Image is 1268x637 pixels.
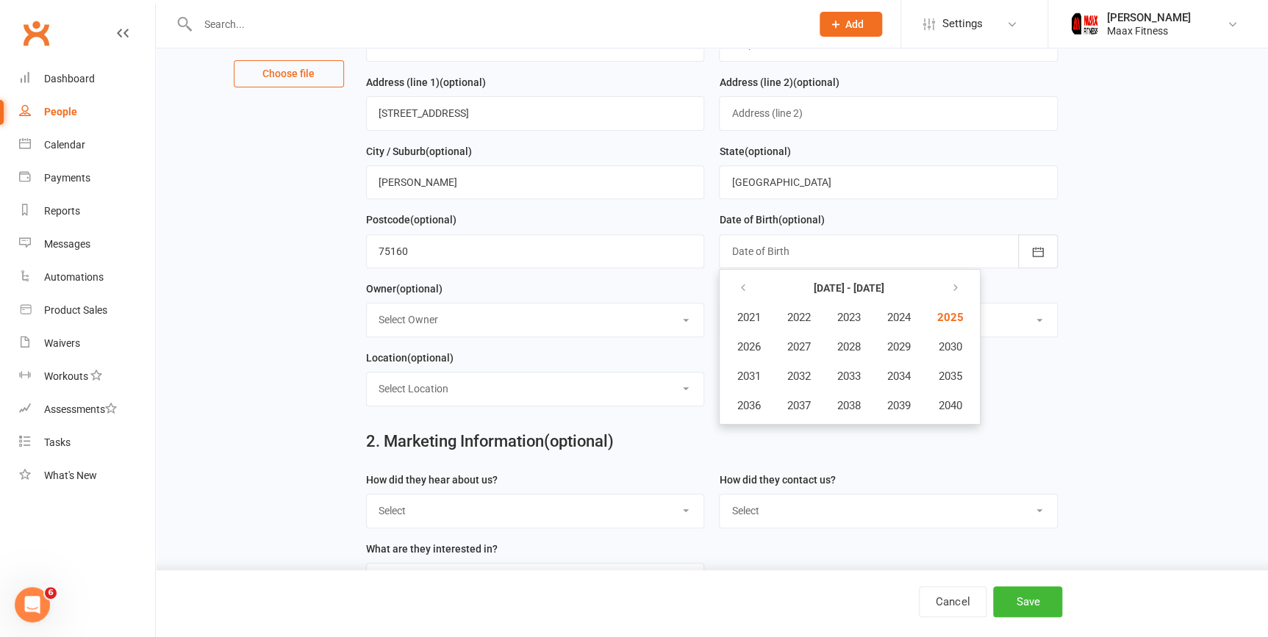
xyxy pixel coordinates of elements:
button: Cancel [919,586,986,617]
span: 2032 [787,370,810,383]
a: What's New [19,459,155,492]
div: Waivers [44,337,80,349]
button: 2038 [824,392,873,420]
div: Assessments [44,403,117,415]
input: State [719,165,1058,199]
div: Automations [44,271,104,283]
div: Messages [44,238,90,250]
div: Product Sales [44,304,107,316]
button: 2031 [724,362,773,390]
button: 2035 [924,362,975,390]
label: Postcode [366,212,456,228]
button: 2029 [874,333,923,361]
span: 2040 [938,399,961,412]
label: Address (line 1) [366,74,486,90]
input: City / Suburb [366,165,705,199]
a: Calendar [19,129,155,162]
spang: (optional) [410,214,456,226]
input: Postcode [366,234,705,268]
button: Add [820,12,882,37]
span: 2035 [938,370,961,383]
button: 2039 [874,392,923,420]
label: Owner [366,281,443,297]
button: 2033 [824,362,873,390]
a: Waivers [19,327,155,360]
div: Calendar [44,139,85,151]
label: How did they hear about us? [366,472,498,488]
a: Assessments [19,393,155,426]
spang: (optional) [778,214,824,226]
span: 2024 [886,311,910,324]
span: 2025 [936,311,963,324]
button: 2022 [774,303,823,331]
div: [PERSON_NAME] [1107,11,1191,24]
button: 2023 [824,303,873,331]
button: 2032 [774,362,823,390]
strong: [DATE] - [DATE] [813,282,884,294]
spang: (optional) [407,352,454,364]
button: 2034 [874,362,923,390]
span: 2028 [837,340,860,353]
label: Date of Birth [719,212,824,228]
a: Tasks [19,426,155,459]
span: 2037 [787,399,810,412]
span: 2036 [737,399,760,412]
span: 2027 [787,340,810,353]
button: 2026 [724,333,773,361]
span: 2030 [938,340,961,353]
label: How did they contact us? [719,472,835,488]
a: People [19,96,155,129]
span: 2029 [886,340,910,353]
button: 2036 [724,392,773,420]
div: Dashboard [44,73,95,84]
label: Address (line 2) [719,74,839,90]
span: 2026 [737,340,760,353]
input: Search... [193,14,800,35]
a: Product Sales [19,294,155,327]
spang: (optional) [426,145,472,157]
a: Workouts [19,360,155,393]
span: Add [845,18,864,30]
button: 2027 [774,333,823,361]
label: What are they interested in? [366,541,498,557]
button: 2037 [774,392,823,420]
div: Workouts [44,370,88,382]
input: Address (line 2) [719,96,1058,130]
label: City / Suburb [366,143,472,159]
button: 2028 [824,333,873,361]
div: People [44,106,77,118]
spang: (optional) [792,76,839,88]
div: Tasks [44,436,71,448]
span: (optional) [544,432,614,450]
a: Reports [19,195,155,228]
div: Maax Fitness [1107,24,1191,37]
a: Automations [19,261,155,294]
input: Address (line 1) [366,96,705,130]
h2: 2. Marketing Information [366,433,1058,450]
button: 2030 [924,333,975,361]
span: 2023 [837,311,860,324]
label: Location [366,350,454,366]
a: Payments [19,162,155,195]
label: State [719,143,790,159]
button: 2025 [924,303,975,331]
a: Clubworx [18,15,54,51]
span: 6 [45,587,57,599]
button: 2024 [874,303,923,331]
div: Payments [44,172,90,184]
spang: (optional) [396,283,443,295]
span: 2031 [737,370,760,383]
span: 2034 [886,370,910,383]
span: Settings [942,7,983,40]
spang: (optional) [744,145,790,157]
a: Dashboard [19,62,155,96]
button: 2040 [924,392,975,420]
button: Choose file [234,60,344,87]
div: What's New [44,469,97,481]
span: 2038 [837,399,860,412]
a: Messages [19,228,155,261]
span: 2033 [837,370,860,383]
button: 2021 [724,303,773,331]
div: Reports [44,205,80,217]
button: Save [993,586,1062,617]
